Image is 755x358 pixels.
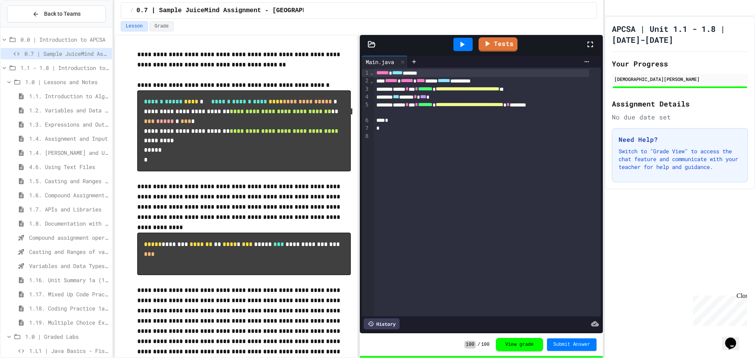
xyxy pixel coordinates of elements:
[496,338,543,351] button: View grade
[20,64,109,72] span: 1.1 - 1.8 | Introduction to Java
[29,106,109,114] span: 1.2. Variables and Data Types
[362,101,370,117] div: 5
[136,6,337,15] span: 0.7 | Sample JuiceMind Assignment - [GEOGRAPHIC_DATA]
[29,347,109,355] span: 1.L1 | Java Basics - Fish Lab
[29,177,109,185] span: 1.5. Casting and Ranges of Values
[362,93,370,101] div: 4
[29,149,109,157] span: 1.4. [PERSON_NAME] and User Input
[25,78,109,86] span: 1.0 | Lessons and Notes
[20,35,109,44] span: 0.0 | Introduction to APCSA
[362,56,408,68] div: Main.java
[464,341,476,349] span: 100
[370,78,374,84] span: Fold line
[362,77,370,85] div: 2
[612,58,748,69] h2: Your Progress
[612,23,748,45] h1: APCSA | Unit 1.1 - 1.8 | [DATE]-[DATE]
[362,125,370,132] div: 7
[362,132,370,140] div: 8
[7,6,106,22] button: Back to Teams
[29,191,109,199] span: 1.6. Compound Assignment Operators
[364,318,400,329] div: History
[29,248,109,256] span: Casting and Ranges of variables - Quiz
[29,276,109,284] span: 1.16. Unit Summary 1a (1.1-1.6)
[477,341,480,348] span: /
[149,21,174,31] button: Grade
[362,58,398,66] div: Main.java
[690,292,747,326] iframe: chat widget
[612,98,748,109] h2: Assignment Details
[29,120,109,129] span: 1.3. Expressions and Output [New]
[29,134,109,143] span: 1.4. Assignment and Input
[614,75,746,83] div: [DEMOGRAPHIC_DATA][PERSON_NAME]
[3,3,54,50] div: Chat with us now!Close
[25,332,109,341] span: 1.0 | Graded Labs
[29,233,109,242] span: Compound assignment operators - Quiz
[612,112,748,122] div: No due date set
[362,69,370,77] div: 1
[362,117,370,125] div: 6
[29,163,109,171] span: 4.6. Using Text Files
[24,50,109,58] span: 0.7 | Sample JuiceMind Assignment - [GEOGRAPHIC_DATA]
[481,341,490,348] span: 100
[619,135,741,144] h3: Need Help?
[547,338,597,351] button: Submit Answer
[29,262,109,270] span: Variables and Data Types - Quiz
[121,21,148,31] button: Lesson
[362,85,370,93] div: 3
[29,304,109,312] span: 1.18. Coding Practice 1a (1.1-1.6)
[29,205,109,213] span: 1.7. APIs and Libraries
[29,290,109,298] span: 1.17. Mixed Up Code Practice 1.1-1.6
[44,10,81,18] span: Back to Teams
[131,7,133,14] span: /
[722,327,747,350] iframe: chat widget
[619,147,741,171] p: Switch to "Grade View" to access the chat feature and communicate with your teacher for help and ...
[553,341,590,348] span: Submit Answer
[29,318,109,327] span: 1.19. Multiple Choice Exercises for Unit 1a (1.1-1.6)
[29,219,109,228] span: 1.8. Documentation with Comments and Preconditions
[479,37,517,51] a: Tests
[29,92,109,100] span: 1.1. Introduction to Algorithms, Programming, and Compilers
[370,70,374,76] span: Fold line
